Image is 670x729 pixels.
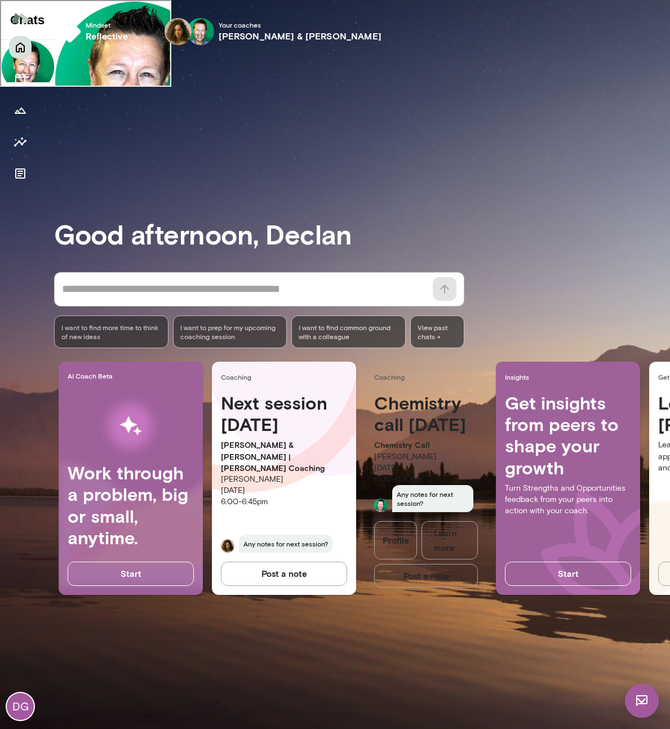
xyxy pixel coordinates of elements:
[505,562,631,585] button: Start
[9,12,45,26] h4: Chats
[54,14,137,50] button: Mindsetreflective
[221,474,347,485] p: [PERSON_NAME]
[374,474,478,485] p: 6:00 - 6:30pm
[81,390,181,462] img: AI Workflows
[68,462,194,549] h4: Work through a problem, big or small, anytime.
[9,131,32,153] button: Insights
[180,323,280,341] span: I want to prep for my upcoming coaching session
[156,14,391,50] button: Brian Najla Your coaches[PERSON_NAME] & [PERSON_NAME]
[374,439,478,451] p: Chemistry Call
[221,539,234,553] img: Najla
[505,372,636,381] span: Insights
[173,315,287,348] div: I want to prep for my upcoming coaching session
[61,323,161,341] span: I want to find more time to think of new ideas
[374,463,478,474] p: [DATE]
[410,315,464,348] span: View past chats ->
[221,439,347,473] p: [PERSON_NAME] & [PERSON_NAME] | [PERSON_NAME] Coaching
[7,693,34,720] div: DG
[86,29,128,43] h6: reflective
[59,20,81,43] img: mindset
[221,485,347,496] p: [DATE]
[374,564,478,588] button: Post a note
[221,392,347,435] h4: Next session [DATE]
[9,99,32,122] button: Growth Plan
[11,7,29,29] img: Mento
[9,68,32,90] button: Sessions
[374,372,482,381] span: Coaching
[505,483,631,517] p: Turn Strengths and Opportunities feedback from your peers into action with your coach.
[239,535,332,553] span: Any notes for next session?
[54,218,670,250] h3: Good afternoon, Declan
[392,485,473,512] span: Any notes for next session?
[219,20,381,29] span: Your coach es
[374,499,388,512] img: Brian
[86,20,128,29] span: Mindset
[165,18,192,45] img: Najla
[505,392,631,479] h4: Get insights from peers to shape your growth
[299,323,398,341] span: I want to find common ground with a colleague
[221,372,352,381] span: Coaching
[221,496,347,508] p: 6:00 - 6:45pm
[187,18,214,45] img: Brian
[374,392,478,435] h4: Chemistry call [DATE]
[374,521,417,560] a: Profile
[291,315,406,348] div: I want to find common ground with a colleague
[54,315,168,348] div: I want to find more time to think of new ideas
[374,451,478,463] p: [PERSON_NAME]
[9,162,32,185] button: Documents
[68,371,198,380] span: AI Coach Beta
[221,562,347,585] button: Post a note
[9,36,32,59] button: Home
[421,521,478,560] a: Learn more
[68,562,194,585] button: Start
[219,29,381,43] h6: [PERSON_NAME] & [PERSON_NAME]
